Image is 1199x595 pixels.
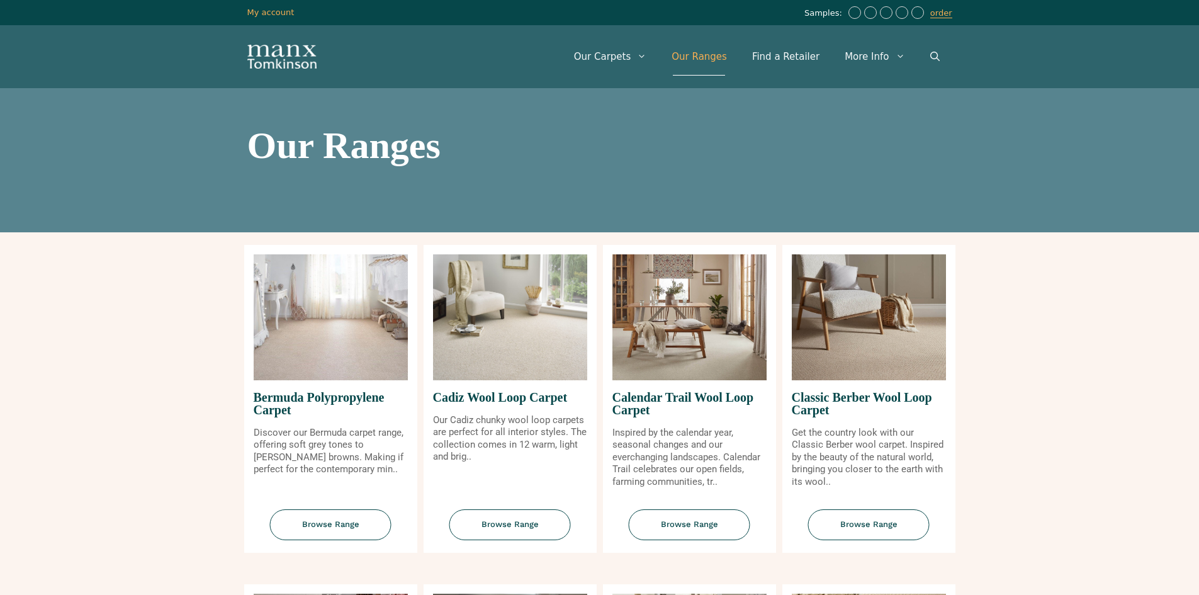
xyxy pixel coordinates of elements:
span: Browse Range [449,509,571,540]
a: Browse Range [782,509,955,553]
img: Classic Berber Wool Loop Carpet [792,254,946,380]
span: Classic Berber Wool Loop Carpet [792,380,946,427]
span: Calendar Trail Wool Loop Carpet [612,380,767,427]
img: Bermuda Polypropylene Carpet [254,254,408,380]
h1: Our Ranges [247,127,952,164]
span: Browse Range [629,509,750,540]
span: Browse Range [270,509,391,540]
a: My account [247,8,295,17]
a: Browse Range [603,509,776,553]
a: Find a Retailer [740,38,832,76]
nav: Primary [561,38,952,76]
img: Manx Tomkinson [247,45,317,69]
img: Calendar Trail Wool Loop Carpet [612,254,767,380]
a: Our Carpets [561,38,660,76]
span: Samples: [804,8,845,19]
p: Inspired by the calendar year, seasonal changes and our everchanging landscapes. Calendar Trail c... [612,427,767,489]
span: Browse Range [808,509,930,540]
p: Discover our Bermuda carpet range, offering soft grey tones to [PERSON_NAME] browns. Making if pe... [254,427,408,476]
a: Open Search Bar [918,38,952,76]
span: Bermuda Polypropylene Carpet [254,380,408,427]
a: Browse Range [424,509,597,553]
a: order [930,8,952,18]
a: More Info [832,38,917,76]
img: Cadiz Wool Loop Carpet [433,254,587,380]
p: Our Cadiz chunky wool loop carpets are perfect for all interior styles. The collection comes in 1... [433,414,587,463]
p: Get the country look with our Classic Berber wool carpet. Inspired by the beauty of the natural w... [792,427,946,489]
a: Our Ranges [659,38,740,76]
a: Browse Range [244,509,417,553]
span: Cadiz Wool Loop Carpet [433,380,587,414]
